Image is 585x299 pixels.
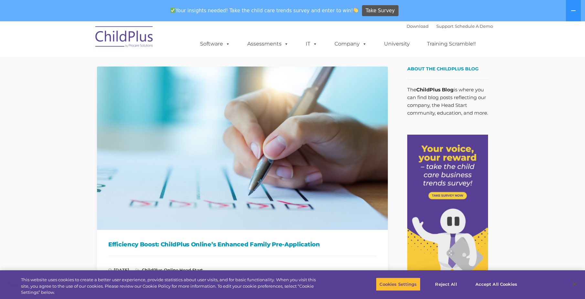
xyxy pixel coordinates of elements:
a: Software [194,37,237,50]
span: Take Survey [366,5,395,16]
a: Company [328,37,373,50]
a: ChildPlus Online [142,267,178,273]
img: ✅ [170,8,175,13]
p: The is where you can find blog posts reflecting our company, the Head Start community, education,... [407,86,488,117]
a: Download [407,24,429,29]
span: Your insights needed! Take the child care trends survey and enter to win! [167,4,361,17]
a: University [378,37,416,50]
span: [DATE] [108,267,129,273]
a: Head Start [179,267,203,273]
img: 👏 [353,8,358,13]
span: , [135,267,203,273]
button: Cookies Settings [376,277,420,291]
a: Training Scramble!! [420,37,482,50]
img: ChildPlus by Procare Solutions [92,22,157,54]
a: IT [299,37,324,50]
a: Support [436,24,453,29]
img: Efficiency Boost: ChildPlus Online's Enhanced Family Pre-Application Process - Streamlining Appli... [97,67,388,230]
button: Reject All [426,277,466,291]
strong: ChildPlus Blog [416,87,454,93]
a: Take Survey [362,5,399,16]
font: | [407,24,493,29]
a: Schedule A Demo [455,24,493,29]
span: About the ChildPlus Blog [407,66,479,72]
div: This website uses cookies to create a better user experience, provide statistics about user visit... [21,277,322,296]
button: Accept All Cookies [472,277,521,291]
button: Close [568,277,582,291]
a: Assessments [241,37,295,50]
h1: Efficiency Boost: ChildPlus Online’s Enhanced Family Pre-Application [108,240,377,249]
